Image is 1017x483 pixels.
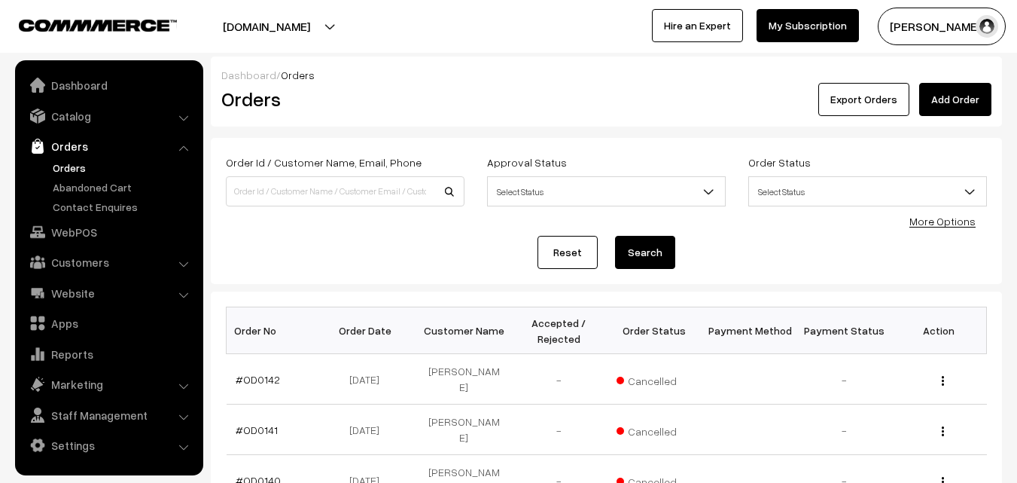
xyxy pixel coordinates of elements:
th: Payment Status [796,307,891,354]
img: Menu [942,376,944,386]
a: Marketing [19,371,198,398]
button: Export Orders [818,83,909,116]
a: #OD0142 [236,373,280,386]
a: WebPOS [19,219,198,246]
button: [DOMAIN_NAME] [170,8,363,45]
td: [PERSON_NAME] [416,405,511,455]
a: Add Order [919,83,991,116]
span: Select Status [749,179,986,205]
button: Search [615,236,675,269]
th: Action [891,307,986,354]
td: [DATE] [321,405,416,455]
a: Hire an Expert [652,9,743,42]
label: Approval Status [487,154,567,170]
label: Order Status [748,154,811,170]
h2: Orders [221,87,463,111]
span: Select Status [487,176,726,206]
th: Order Status [607,307,702,354]
a: #OD0141 [236,423,278,436]
img: COMMMERCE [19,20,177,31]
div: / [221,67,991,83]
button: [PERSON_NAME] [878,8,1006,45]
a: Reset [537,236,598,269]
th: Payment Method [702,307,796,354]
img: user [976,15,998,38]
a: Reports [19,341,198,368]
th: Order No [227,307,321,354]
img: Menu [942,426,944,436]
a: Website [19,280,198,307]
a: Orders [19,133,198,160]
a: Customers [19,249,198,276]
span: Select Status [488,179,725,205]
th: Order Date [321,307,416,354]
th: Customer Name [416,307,511,354]
td: - [796,354,891,405]
span: Orders [281,69,315,81]
td: - [511,405,606,455]
a: Staff Management [19,402,198,429]
a: Settings [19,432,198,459]
a: Contact Enquires [49,199,198,215]
a: Abandoned Cart [49,179,198,195]
a: Orders [49,160,198,176]
td: [PERSON_NAME] [416,354,511,405]
td: - [511,354,606,405]
label: Order Id / Customer Name, Email, Phone [226,154,422,170]
a: Dashboard [221,69,276,81]
span: Select Status [748,176,987,206]
a: Dashboard [19,72,198,99]
td: [DATE] [321,354,416,405]
span: Cancelled [617,369,692,389]
a: Catalog [19,102,198,130]
a: COMMMERCE [19,15,151,33]
td: - [796,405,891,455]
a: More Options [909,215,976,228]
th: Accepted / Rejected [511,307,606,354]
a: My Subscription [757,9,859,42]
a: Apps [19,310,198,337]
input: Order Id / Customer Name / Customer Email / Customer Phone [226,176,464,206]
span: Cancelled [617,420,692,439]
